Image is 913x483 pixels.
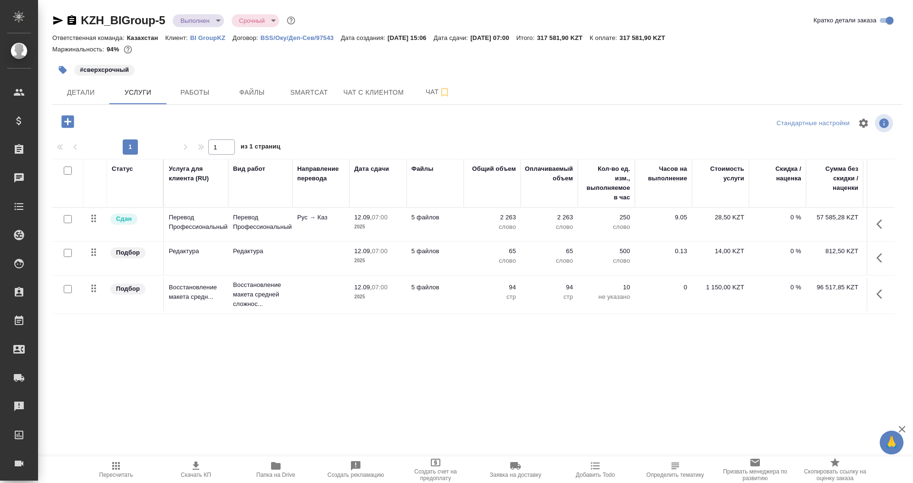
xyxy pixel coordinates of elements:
[537,34,590,41] p: 317 581,90 KZT
[261,33,341,41] a: BSS/Оку/Деп-Сев/97543
[169,246,223,256] p: Редактура
[468,256,516,266] p: слово
[73,65,136,73] span: сверхсрочный
[884,433,900,453] span: 🙏
[354,284,372,291] p: 12.09,
[871,283,894,306] button: Показать кнопки
[811,164,858,193] div: Сумма без скидки / наценки
[635,242,692,275] td: 0.13
[525,283,573,292] p: 94
[233,164,265,174] div: Вид работ
[635,208,692,241] td: 9.05
[811,246,858,256] p: 812,50 KZT
[172,87,218,99] span: Работы
[434,34,470,41] p: Дата сдачи:
[468,292,516,302] p: стр
[411,213,459,222] p: 5 файлов
[107,46,121,53] p: 94%
[190,33,233,41] a: BI GroupKZ
[116,248,140,257] p: Подбор
[233,213,288,232] p: Перевод Профессиональный
[122,43,134,56] button: 2697.20 RUB;
[297,213,345,222] p: Рус → Каз
[415,86,461,98] span: Чат
[232,14,279,27] div: Выполнен
[112,164,133,174] div: Статус
[470,34,516,41] p: [DATE] 07:00
[754,213,801,222] p: 0 %
[233,34,261,41] p: Договор:
[354,214,372,221] p: 12.09,
[583,292,630,302] p: не указано
[583,164,630,202] div: Кол-во ед. изм., выполняемое в час
[241,141,281,155] span: из 1 страниц
[372,284,388,291] p: 07:00
[233,280,288,309] p: Восстановление макета средней сложнос...
[388,34,434,41] p: [DATE] 15:06
[177,17,212,25] button: Выполнен
[411,164,433,174] div: Файлы
[697,164,744,183] div: Стоимость услуги
[811,283,858,292] p: 96 517,85 KZT
[635,278,692,311] td: 0
[165,34,190,41] p: Клиент:
[754,283,801,292] p: 0 %
[233,246,288,256] p: Редактура
[286,87,332,99] span: Smartcat
[516,34,537,41] p: Итого:
[52,59,73,80] button: Добавить тэг
[871,246,894,269] button: Показать кнопки
[116,284,140,294] p: Подбор
[525,292,573,302] p: стр
[66,15,78,26] button: Скопировать ссылку
[354,256,402,266] p: 2025
[468,246,516,256] p: 65
[754,164,801,183] div: Скидка / наценка
[439,87,450,98] svg: Подписаться
[55,112,81,131] button: Добавить услугу
[341,34,388,41] p: Дата создания:
[354,164,389,174] div: Дата сдачи
[81,14,165,27] a: KZH_BIGroup-5
[52,34,127,41] p: Ответственная команда:
[372,247,388,255] p: 07:00
[52,15,64,26] button: Скопировать ссылку для ЯМессенджера
[525,256,573,266] p: слово
[620,34,672,41] p: 317 581,90 KZT
[285,14,297,27] button: Доп статусы указывают на важность/срочность заказа
[116,214,132,224] p: Сдан
[525,222,573,232] p: слово
[583,246,630,256] p: 500
[354,222,402,232] p: 2025
[583,222,630,232] p: слово
[774,116,852,131] div: split button
[343,87,404,99] span: Чат с клиентом
[127,34,165,41] p: Казахстан
[525,164,573,183] div: Оплачиваемый объем
[640,164,687,183] div: Часов на выполнение
[297,164,345,183] div: Направление перевода
[880,431,903,454] button: 🙏
[468,283,516,292] p: 94
[372,214,388,221] p: 07:00
[229,87,275,99] span: Файлы
[697,213,744,222] p: 28,50 KZT
[169,213,223,232] p: Перевод Профессиональный
[590,34,620,41] p: К оплате:
[190,34,233,41] p: BI GroupKZ
[814,16,876,25] span: Кратко детали заказа
[583,283,630,292] p: 10
[169,164,223,183] div: Услуга для клиента (RU)
[754,246,801,256] p: 0 %
[236,17,268,25] button: Срочный
[468,222,516,232] p: слово
[80,65,129,75] p: #сверхсрочный
[411,283,459,292] p: 5 файлов
[875,114,895,132] span: Посмотреть информацию
[261,34,341,41] p: BSS/Оку/Деп-Сев/97543
[173,14,223,27] div: Выполнен
[52,46,107,53] p: Маржинальность:
[468,213,516,222] p: 2 263
[583,256,630,266] p: слово
[583,213,630,222] p: 250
